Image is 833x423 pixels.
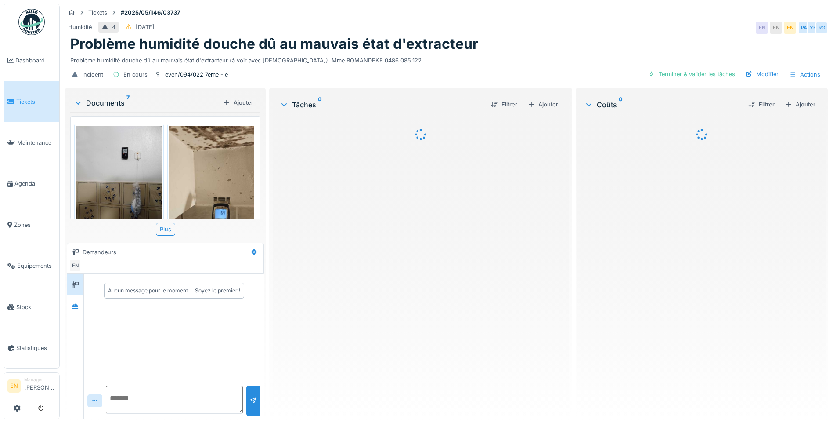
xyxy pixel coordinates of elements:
div: EN [69,259,81,272]
div: Ajouter [220,97,257,109]
span: Équipements [17,262,56,270]
div: Manager [24,376,56,383]
span: Statistiques [16,344,56,352]
img: 21su79s83yp8un2ni2h170o4iyhh [76,126,162,239]
span: Agenda [14,179,56,188]
div: [DATE] [136,23,155,31]
a: Tickets [4,81,59,122]
a: EN Manager[PERSON_NAME] [7,376,56,397]
div: Coûts [584,99,741,110]
li: [PERSON_NAME] [24,376,56,395]
div: Ajouter [782,98,819,110]
a: Statistiques [4,328,59,368]
div: Humidité [68,23,92,31]
a: Maintenance [4,122,59,163]
a: Dashboard [4,40,59,81]
div: even/094/022 7ème - e [165,70,228,79]
a: Équipements [4,245,59,286]
sup: 0 [318,99,322,110]
div: 4 [112,23,115,31]
div: EN [756,22,768,34]
div: En cours [123,70,148,79]
a: Stock [4,286,59,327]
span: Tickets [16,98,56,106]
div: Aucun message pour le moment … Soyez le premier ! [108,287,240,295]
div: Filtrer [745,98,778,110]
div: Tâches [280,99,484,110]
div: Ajouter [524,98,562,110]
img: l55fz2jjrcuwvy2fskt6bbielcqh [169,126,255,277]
a: Agenda [4,163,59,204]
div: Tickets [88,8,107,17]
div: EN [784,22,796,34]
span: Maintenance [17,139,56,147]
div: Documents [74,98,220,108]
div: Demandeurs [83,248,116,256]
span: Dashboard [15,56,56,65]
div: Incident [82,70,103,79]
div: Filtrer [487,98,521,110]
span: Stock [16,303,56,311]
img: Badge_color-CXgf-gQk.svg [18,9,45,35]
h1: Problème humidité douche dû au mauvais état d'extracteur [70,36,478,52]
sup: 7 [126,98,130,108]
strong: #2025/05/146/03737 [117,8,184,17]
div: RG [815,22,828,34]
sup: 0 [619,99,623,110]
div: Actions [786,68,824,81]
li: EN [7,379,21,393]
div: YE [807,22,819,34]
div: PA [798,22,810,34]
div: Problème humidité douche dû au mauvais état d'extracteur (à voir avec [DEMOGRAPHIC_DATA]). Mme BO... [70,53,822,65]
div: Modifier [742,68,782,80]
a: Zones [4,204,59,245]
span: Zones [14,221,56,229]
div: Plus [156,223,175,236]
div: Terminer & valider les tâches [645,68,739,80]
div: EN [770,22,782,34]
